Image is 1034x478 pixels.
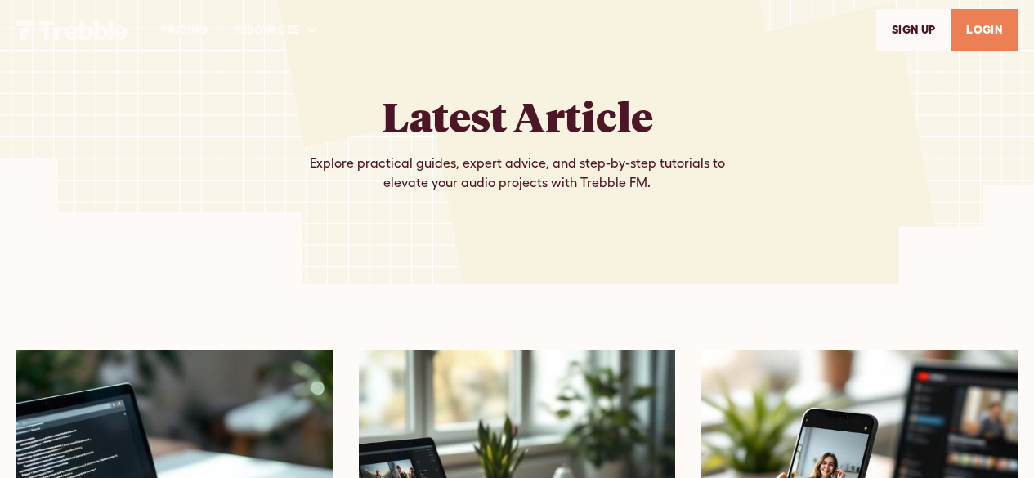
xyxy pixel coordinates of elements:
a: home [16,19,128,39]
img: Trebble Logo - AI Podcast Editor [16,20,128,40]
div: Explore practical guides, expert advice, and step-by-step tutorials to elevate your audio project... [289,154,746,193]
div: RESOURCES [234,21,300,38]
div: RESOURCES [221,2,333,58]
a: LOGIN [951,9,1018,51]
a: PRICING [148,2,220,58]
a: SIGn UP [876,9,951,51]
h2: Latest Article [382,92,653,141]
